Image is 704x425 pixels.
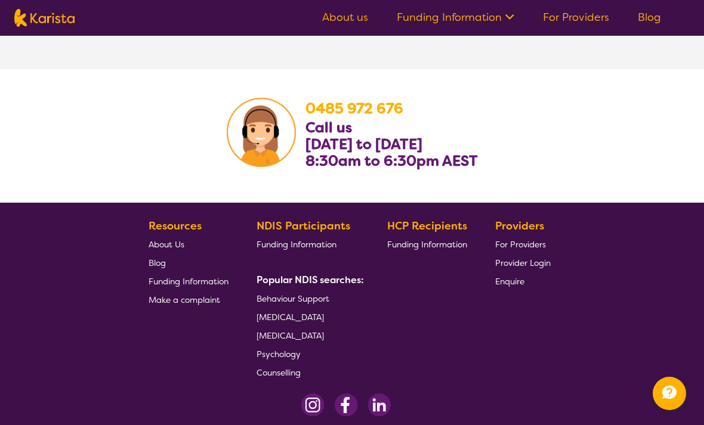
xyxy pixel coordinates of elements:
a: Blog [149,253,229,272]
span: [MEDICAL_DATA] [257,312,324,322]
img: Instagram [301,393,325,417]
img: LinkedIn [368,393,391,417]
b: NDIS Participants [257,219,350,233]
b: 8:30am to 6:30pm AEST [305,151,478,170]
a: Blog [638,10,661,24]
a: 0485 972 676 [305,99,403,118]
a: For Providers [495,235,551,253]
a: Funding Information [257,235,359,253]
a: Psychology [257,345,359,363]
b: HCP Recipients [387,219,467,233]
span: Make a complaint [149,294,220,305]
a: Make a complaint [149,290,229,309]
a: Behaviour Support [257,289,359,308]
a: [MEDICAL_DATA] [257,326,359,345]
a: Counselling [257,363,359,381]
a: Funding Information [397,10,514,24]
a: [MEDICAL_DATA] [257,308,359,326]
a: Funding Information [149,272,229,290]
span: Blog [149,258,166,268]
button: Channel Menu [653,377,686,410]
b: Providers [495,219,544,233]
a: Provider Login [495,253,551,272]
a: For Providers [543,10,609,24]
span: Funding Information [149,276,229,287]
b: Call us [305,118,352,137]
img: Karista Client Service [227,98,296,167]
b: Popular NDIS searches: [257,274,364,286]
a: Enquire [495,272,551,290]
span: Provider Login [495,258,551,268]
span: Counselling [257,367,301,378]
span: Behaviour Support [257,293,329,304]
span: [MEDICAL_DATA] [257,330,324,341]
img: Karista logo [14,9,75,27]
a: About us [322,10,368,24]
span: Enquire [495,276,524,287]
b: Resources [149,219,202,233]
b: [DATE] to [DATE] [305,135,422,154]
span: About Us [149,239,184,250]
span: Funding Information [387,239,467,250]
a: About Us [149,235,229,253]
span: Funding Information [257,239,336,250]
img: Facebook [334,393,358,417]
a: Funding Information [387,235,467,253]
span: For Providers [495,239,546,250]
span: Psychology [257,349,301,359]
